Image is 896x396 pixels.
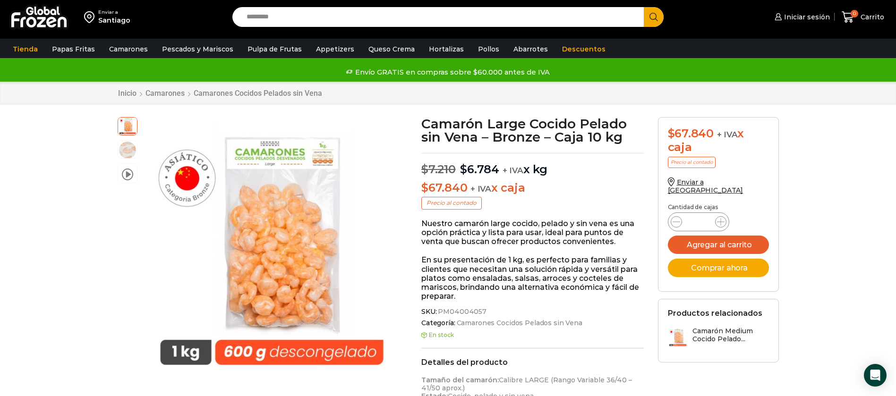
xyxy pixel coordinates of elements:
[424,40,469,58] a: Hortalizas
[644,7,664,27] button: Search button
[421,162,456,176] bdi: 7.210
[557,40,610,58] a: Descuentos
[421,181,644,195] p: x caja
[98,9,130,16] div: Enviar a
[858,12,884,22] span: Carrito
[690,215,708,228] input: Product quantity
[364,40,419,58] a: Queso Crema
[668,236,769,254] button: Agregar al carrito
[668,178,743,194] a: Enviar a [GEOGRAPHIC_DATA]
[421,376,499,384] strong: Tamaño del camarón:
[421,308,644,316] span: SKU:
[145,89,185,98] a: Camarones
[421,181,428,194] span: $
[157,40,238,58] a: Pescados y Mariscos
[668,126,675,140] span: $
[421,219,644,246] p: Nuestro camarón large cocido, pelado y sin vena es una opción práctica y lista para usar, ideal p...
[772,8,830,26] a: Iniciar sesión
[84,9,98,25] img: address-field-icon.svg
[668,157,716,168] p: Precio al contado
[668,327,769,347] a: Camarón Medium Cocido Pelado...
[98,16,130,25] div: Santiago
[509,40,553,58] a: Abarrotes
[782,12,830,22] span: Iniciar sesión
[473,40,504,58] a: Pollos
[436,308,486,316] span: PM04004057
[142,117,401,376] div: 1 / 3
[142,117,401,376] img: large
[421,358,644,367] h2: Detalles del producto
[839,6,887,28] a: 0 Carrito
[193,89,323,98] a: Camarones Cocidos Pelados sin Vena
[668,259,769,277] button: Comprar ahora
[460,162,499,176] bdi: 6.784
[421,197,482,209] p: Precio al contado
[421,117,644,143] h1: Camarón Large Cocido Pelado sin Vena – Bronze – Caja 10 kg
[243,40,307,58] a: Pulpa de Frutas
[118,89,323,98] nav: Breadcrumb
[8,40,43,58] a: Tienda
[717,130,738,139] span: + IVA
[421,332,644,338] p: En stock
[421,181,467,194] bdi: 67.840
[668,309,762,318] h2: Productos relacionados
[470,184,491,194] span: + IVA
[460,162,467,176] span: $
[47,40,100,58] a: Papas Fritas
[104,40,153,58] a: Camarones
[421,319,644,327] span: Categoría:
[118,116,137,135] span: large
[668,127,769,154] div: x caja
[503,166,523,175] span: + IVA
[668,126,714,140] bdi: 67.840
[668,204,769,211] p: Cantidad de cajas
[421,255,644,301] p: En su presentación de 1 kg, es perfecto para familias y clientes que necesitan una solución rápid...
[311,40,359,58] a: Appetizers
[455,319,582,327] a: Camarones Cocidos Pelados sin Vena
[118,141,137,160] span: camaron large
[692,327,769,343] h3: Camarón Medium Cocido Pelado...
[118,89,137,98] a: Inicio
[421,153,644,177] p: x kg
[864,364,887,387] div: Open Intercom Messenger
[851,10,858,17] span: 0
[421,162,428,176] span: $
